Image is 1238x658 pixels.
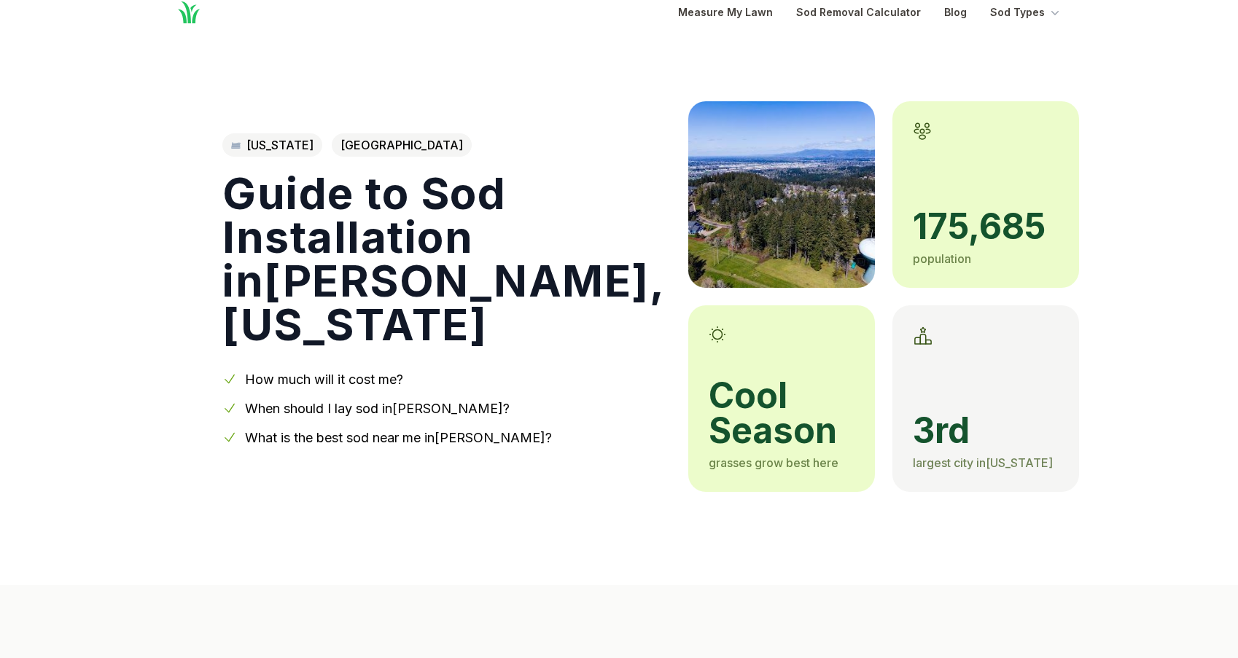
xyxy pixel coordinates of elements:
span: cool season [709,378,854,448]
a: [US_STATE] [222,133,322,157]
span: 175,685 [913,209,1059,244]
a: Sod Removal Calculator [796,4,921,21]
img: A picture of Eugene [688,101,875,288]
span: largest city in [US_STATE] [913,455,1053,470]
a: Blog [944,4,967,21]
span: [GEOGRAPHIC_DATA] [332,133,472,157]
span: grasses grow best here [709,455,838,470]
span: population [913,251,971,266]
button: Sod Types [990,4,1062,21]
img: Oregon state outline [231,142,241,149]
a: How much will it cost me? [245,372,403,387]
a: What is the best sod near me in[PERSON_NAME]? [245,430,552,445]
a: Measure My Lawn [678,4,773,21]
a: When should I lay sod in[PERSON_NAME]? [245,401,510,416]
span: 3rd [913,413,1059,448]
h1: Guide to Sod Installation in [PERSON_NAME] , [US_STATE] [222,171,665,346]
